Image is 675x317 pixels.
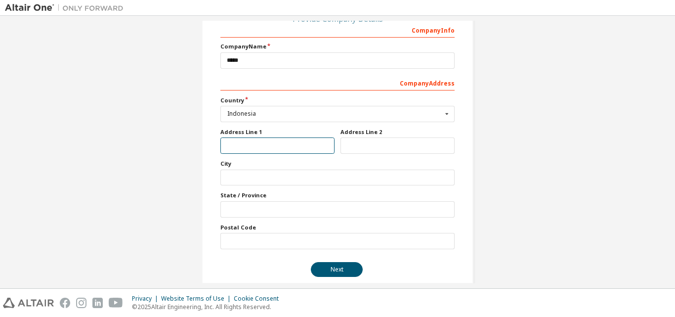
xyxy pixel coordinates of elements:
img: facebook.svg [60,298,70,308]
div: Privacy [132,295,161,303]
img: youtube.svg [109,298,123,308]
label: Address Line 1 [220,128,335,136]
label: Postal Code [220,224,455,231]
label: City [220,160,455,168]
label: State / Province [220,191,455,199]
button: Next [311,262,363,277]
img: linkedin.svg [92,298,103,308]
label: Company Name [220,43,455,50]
div: Cookie Consent [234,295,285,303]
img: altair_logo.svg [3,298,54,308]
div: Company Info [220,22,455,38]
img: instagram.svg [76,298,86,308]
div: Company Address [220,75,455,91]
div: Indonesia [227,111,442,117]
label: Address Line 2 [340,128,455,136]
label: Country [220,96,455,104]
p: © 2025 Altair Engineering, Inc. All Rights Reserved. [132,303,285,311]
div: Provide Company Details [220,16,455,22]
div: Website Terms of Use [161,295,234,303]
img: Altair One [5,3,128,13]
